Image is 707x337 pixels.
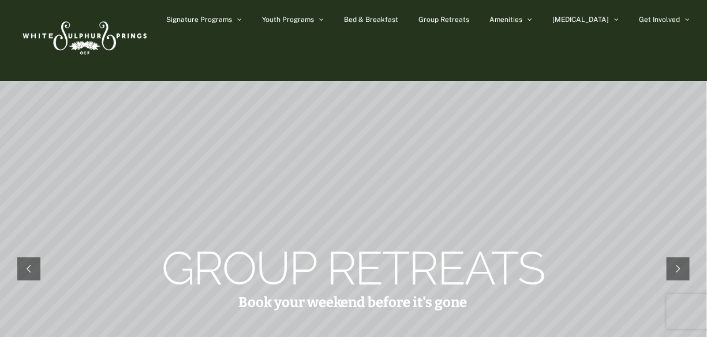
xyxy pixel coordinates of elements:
[238,296,467,309] rs-layer: Book your weekend before it's gone
[344,16,398,23] span: Bed & Breakfast
[162,256,545,282] rs-layer: group retreats
[262,16,314,23] span: Youth Programs
[489,16,522,23] span: Amenities
[17,9,150,63] img: White Sulphur Springs Logo
[166,16,232,23] span: Signature Programs
[552,16,609,23] span: [MEDICAL_DATA]
[639,16,680,23] span: Get Involved
[418,16,469,23] span: Group Retreats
